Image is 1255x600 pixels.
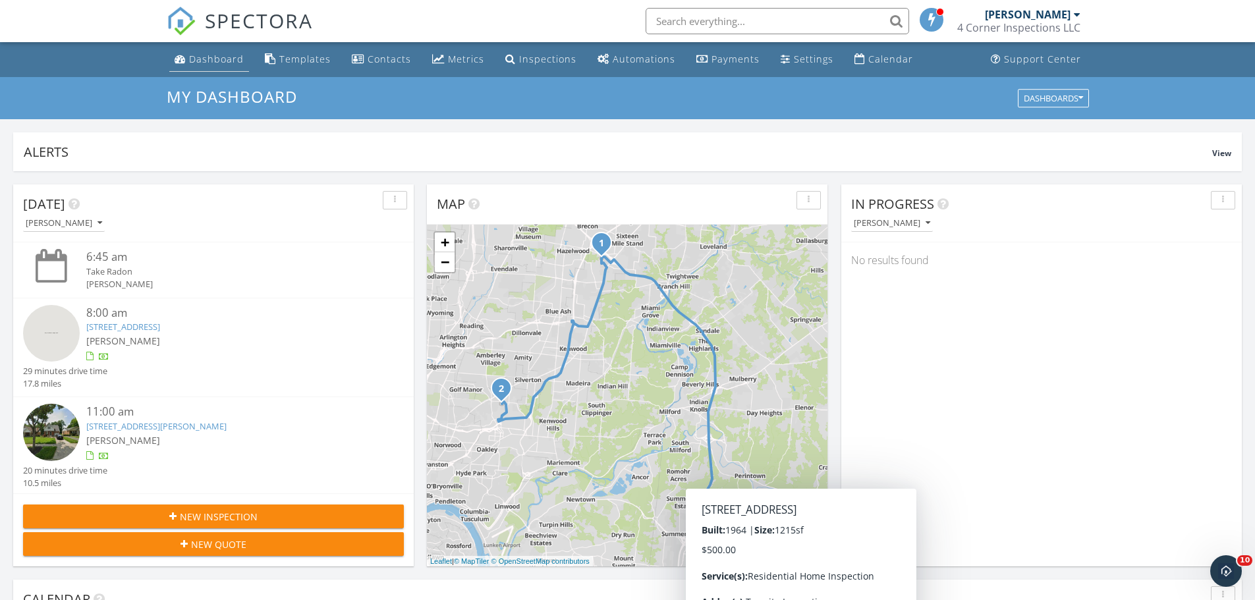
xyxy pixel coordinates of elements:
[24,143,1212,161] div: Alerts
[427,47,489,72] a: Metrics
[501,388,509,396] div: 5907 Kimberly Ave, Cincinnati , OH 45213
[1237,555,1252,566] span: 10
[23,404,80,460] img: streetview
[86,305,372,321] div: 8:00 am
[592,47,681,72] a: Automations (Basic)
[23,305,404,391] a: 8:00 am [STREET_ADDRESS] [PERSON_NAME] 29 minutes drive time 17.8 miles
[854,219,930,228] div: [PERSON_NAME]
[86,404,372,420] div: 11:00 am
[23,477,107,489] div: 10.5 miles
[180,510,258,524] span: New Inspection
[454,557,489,565] a: © MapTiler
[23,215,105,232] button: [PERSON_NAME]
[613,53,675,65] div: Automations
[23,365,107,377] div: 29 minutes drive time
[491,557,590,565] a: © OpenStreetMap contributors
[1024,94,1083,103] div: Dashboards
[86,420,227,432] a: [STREET_ADDRESS][PERSON_NAME]
[448,53,484,65] div: Metrics
[1004,53,1081,65] div: Support Center
[205,7,313,34] span: SPECTORA
[849,47,918,72] a: Calendar
[86,265,372,278] div: Take Radon
[500,47,582,72] a: Inspections
[23,532,404,556] button: New Quote
[775,47,839,72] a: Settings
[23,464,107,477] div: 20 minutes drive time
[430,557,452,565] a: Leaflet
[189,53,244,65] div: Dashboard
[23,505,404,528] button: New Inspection
[169,47,249,72] a: Dashboard
[167,7,196,36] img: The Best Home Inspection Software - Spectora
[985,8,1071,21] div: [PERSON_NAME]
[167,18,313,45] a: SPECTORA
[435,232,455,252] a: Zoom in
[711,53,760,65] div: Payments
[435,252,455,272] a: Zoom out
[794,53,833,65] div: Settings
[86,434,160,447] span: [PERSON_NAME]
[868,53,913,65] div: Calendar
[26,219,102,228] div: [PERSON_NAME]
[368,53,411,65] div: Contacts
[86,249,372,265] div: 6:45 am
[599,239,604,248] i: 1
[427,556,593,567] div: |
[851,195,934,213] span: In Progress
[279,53,331,65] div: Templates
[23,195,65,213] span: [DATE]
[86,321,160,333] a: [STREET_ADDRESS]
[1212,148,1231,159] span: View
[23,305,80,362] img: streetview
[1210,555,1242,587] iframe: Intercom live chat
[601,242,609,250] div: 10873 Lake Thames Dr, Cincinnati, OH 45242
[646,8,909,34] input: Search everything...
[986,47,1086,72] a: Support Center
[519,53,576,65] div: Inspections
[851,215,933,232] button: [PERSON_NAME]
[167,86,297,107] span: My Dashboard
[191,537,246,551] span: New Quote
[841,242,1242,278] div: No results found
[691,47,765,72] a: Payments
[957,21,1080,34] div: 4 Corner Inspections LLC
[23,404,404,489] a: 11:00 am [STREET_ADDRESS][PERSON_NAME] [PERSON_NAME] 20 minutes drive time 10.5 miles
[752,516,760,524] div: 4592 Allison Ln, Batavia OH 45103
[499,385,504,394] i: 2
[23,377,107,390] div: 17.8 miles
[86,278,372,290] div: [PERSON_NAME]
[347,47,416,72] a: Contacts
[86,335,160,347] span: [PERSON_NAME]
[437,195,465,213] span: Map
[1018,89,1089,107] button: Dashboards
[260,47,336,72] a: Templates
